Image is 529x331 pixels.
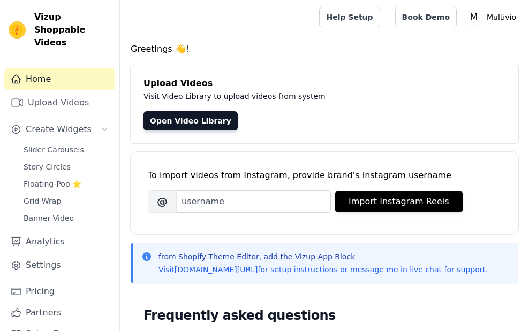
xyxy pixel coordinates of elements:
div: To import videos from Instagram, provide brand's instagram username [148,169,501,182]
a: Settings [4,255,115,276]
a: Book Demo [395,7,457,27]
p: Visit Video Library to upload videos from system [143,90,505,103]
p: from Shopify Theme Editor, add the Vizup App Block [158,251,488,262]
span: Create Widgets [26,123,92,136]
button: Import Instagram Reels [335,191,463,212]
a: Banner Video [17,211,115,226]
span: Grid Wrap [24,196,61,206]
h4: Upload Videos [143,77,505,90]
span: Floating-Pop ⭐ [24,179,81,189]
span: Banner Video [24,213,74,224]
span: Vizup Shoppable Videos [34,11,111,49]
a: Pricing [4,281,115,302]
h4: Greetings 👋! [131,43,518,56]
a: Open Video Library [143,111,238,130]
a: Upload Videos [4,92,115,113]
text: M [470,12,478,22]
a: Slider Carousels [17,142,115,157]
a: Story Circles [17,159,115,174]
a: Partners [4,302,115,324]
h2: Frequently asked questions [143,305,505,326]
a: Help Setup [319,7,380,27]
input: username [177,190,331,213]
a: Analytics [4,231,115,252]
span: Slider Carousels [24,144,84,155]
span: @ [148,190,177,213]
img: Vizup [9,21,26,39]
a: Floating-Pop ⭐ [17,176,115,191]
p: Visit for setup instructions or message me in live chat for support. [158,264,488,275]
span: Story Circles [24,161,71,172]
a: Grid Wrap [17,194,115,209]
p: Multivio [482,7,520,27]
a: Home [4,68,115,90]
button: Create Widgets [4,119,115,140]
button: M Multivio [465,7,520,27]
a: [DOMAIN_NAME][URL] [175,265,258,274]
